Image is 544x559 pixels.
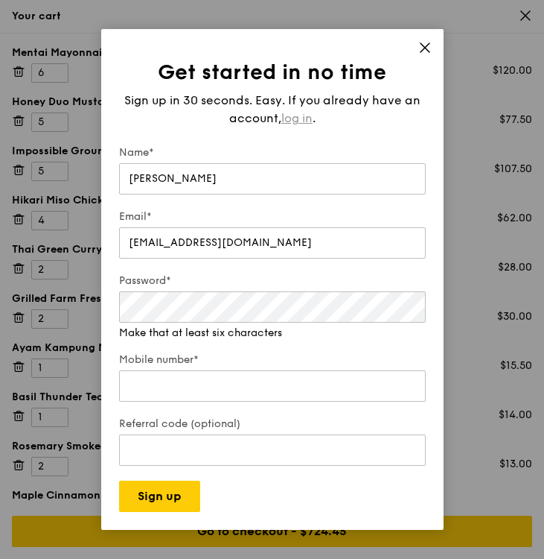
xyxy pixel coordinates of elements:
[119,274,426,288] label: Password*
[119,481,200,512] button: Sign up
[124,93,420,125] span: Sign up in 30 seconds. Easy. If you already have an account,
[119,326,426,341] div: Make that at least six characters
[119,209,426,224] label: Email*
[119,353,426,367] label: Mobile number*
[313,111,316,125] span: .
[119,417,426,432] label: Referral code (optional)
[281,110,313,127] span: log in
[119,59,426,86] h1: Get started in no time
[119,145,426,160] label: Name*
